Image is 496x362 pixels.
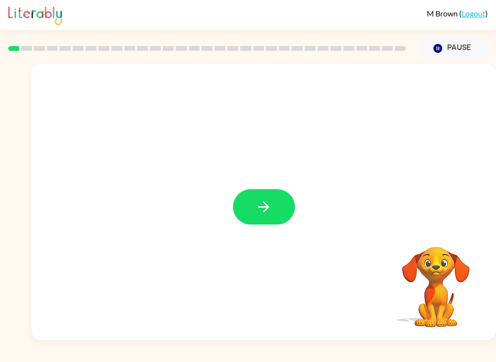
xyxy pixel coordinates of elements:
[462,9,485,18] a: Logout
[387,232,484,329] video: Your browser must support playing .mp4 files to use Literably. Please try using another browser.
[427,9,488,18] div: ( )
[8,4,62,25] img: Literably
[427,9,459,18] span: M Brown
[418,37,488,60] button: Pause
